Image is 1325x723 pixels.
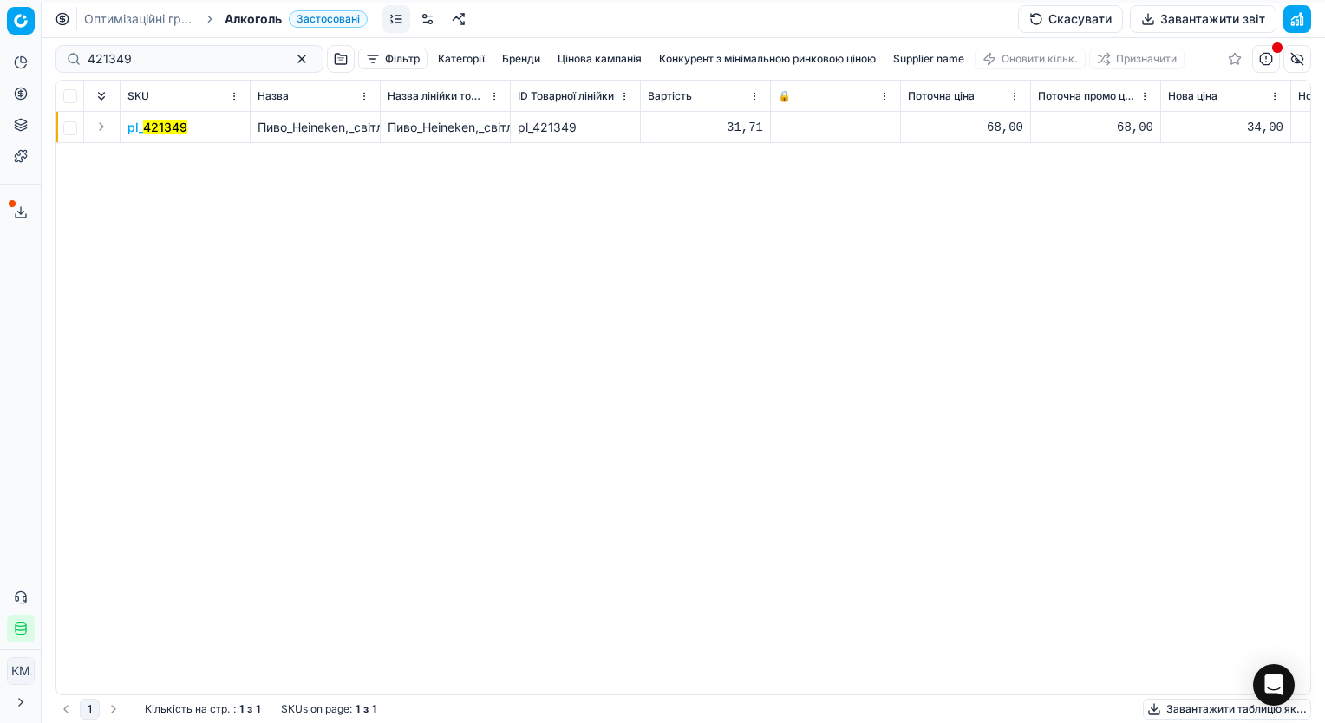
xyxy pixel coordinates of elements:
div: 34,00 [1168,119,1283,136]
mark: 421349 [143,120,187,134]
span: Назва лінійки товарів [388,89,486,103]
strong: 1 [256,702,260,716]
span: SKUs on page : [281,702,352,716]
span: Алкоголь [225,10,282,28]
strong: 1 [239,702,244,716]
button: Категорії [431,49,492,69]
button: Go to previous page [55,699,76,720]
button: Завантажити звіт [1130,5,1276,33]
strong: з [363,702,369,716]
button: Expand all [91,86,112,107]
span: 🔒 [778,89,791,103]
span: АлкогольЗастосовані [225,10,368,28]
button: Expand [91,116,112,137]
button: Призначити [1089,49,1185,69]
span: Поточна ціна [908,89,975,103]
button: Бренди [495,49,547,69]
input: Пошук по SKU або назві [88,50,277,68]
div: 31,71 [648,119,763,136]
span: SKU [127,89,149,103]
div: Open Intercom Messenger [1253,664,1295,706]
button: Supplier name [886,49,971,69]
span: Назва [258,89,289,103]
div: : [145,702,260,716]
button: Цінова кампанія [551,49,649,69]
span: Застосовані [289,10,368,28]
span: КM [8,658,34,684]
span: pl_ [127,119,187,136]
button: Завантажити таблицю як... [1143,699,1311,720]
a: Оптимізаційні групи [84,10,195,28]
button: Скасувати [1018,5,1123,33]
button: Оновити кільк. [975,49,1086,69]
span: Нова ціна [1168,89,1217,103]
span: Кількість на стр. [145,702,230,716]
button: 1 [80,699,100,720]
span: Пиво_Heineken,_світле,_5%,_з/б,_0,5_л_(721739) [258,120,538,134]
div: pl_421349 [518,119,633,136]
span: ID Товарної лінійки [518,89,614,103]
strong: 1 [356,702,360,716]
strong: з [247,702,252,716]
button: Конкурент з мінімальною ринковою ціною [652,49,883,69]
span: Поточна промо ціна [1038,89,1136,103]
div: 68,00 [1038,119,1153,136]
div: Пиво_Heineken,_світле,_5%,_з/б,_0,5_л_(721739) [388,119,503,136]
button: Go to next page [103,699,124,720]
button: pl_421349 [127,119,187,136]
span: Вартість [648,89,692,103]
div: 68,00 [908,119,1023,136]
nav: breadcrumb [84,10,368,28]
button: КM [7,657,35,685]
nav: pagination [55,699,124,720]
strong: 1 [372,702,376,716]
button: Фільтр [358,49,428,69]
